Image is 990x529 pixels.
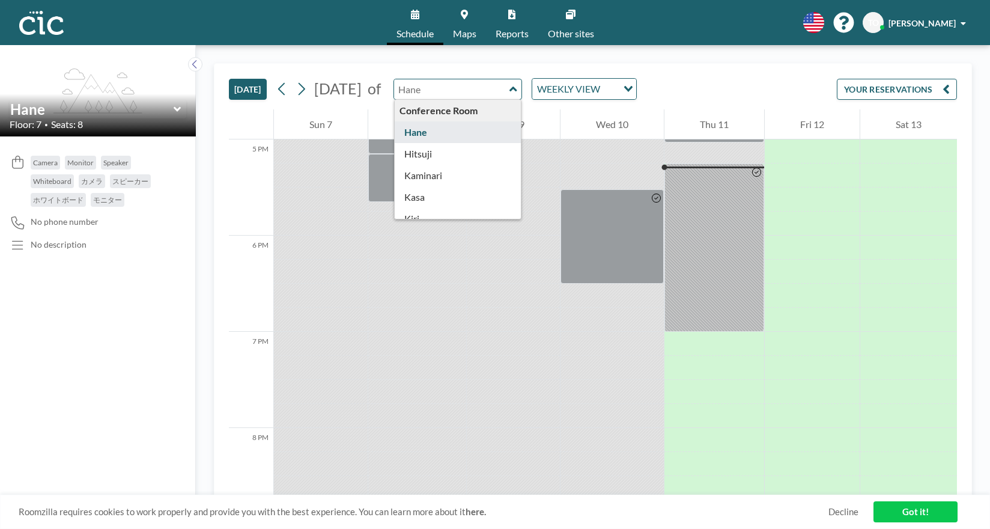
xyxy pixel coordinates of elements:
[44,121,48,129] span: •
[19,506,828,518] span: Roomzilla requires cookies to work properly and provide you with the best experience. You can lea...
[604,81,616,97] input: Search for option
[395,121,521,143] div: Hane
[67,158,94,167] span: Monitor
[395,143,521,165] div: Hitsuji
[453,29,476,38] span: Maps
[395,208,521,230] div: Kiri
[395,100,521,121] div: Conference Room
[837,79,957,100] button: YOUR RESERVATIONS
[103,158,129,167] span: Speaker
[93,195,122,204] span: モニター
[33,177,71,186] span: Whiteboard
[466,506,486,517] a: here.
[51,118,83,130] span: Seats: 8
[112,177,148,186] span: スピーカー
[31,239,87,250] div: No description
[548,29,594,38] span: Other sites
[368,79,381,98] span: of
[33,195,84,204] span: ホワイトボード
[532,79,636,99] div: Search for option
[394,79,509,99] input: Hane
[33,158,58,167] span: Camera
[10,118,41,130] span: Floor: 7
[19,11,64,35] img: organization-logo
[229,332,273,428] div: 7 PM
[31,216,99,227] span: No phone number
[868,17,879,28] span: TO
[664,109,764,139] div: Thu 11
[229,236,273,332] div: 6 PM
[229,428,273,524] div: 8 PM
[395,186,521,208] div: Kasa
[10,100,174,118] input: Hane
[274,109,368,139] div: Sun 7
[828,506,858,518] a: Decline
[888,18,956,28] span: [PERSON_NAME]
[496,29,529,38] span: Reports
[765,109,860,139] div: Fri 12
[368,109,466,139] div: Mon 8
[229,139,273,236] div: 5 PM
[873,501,958,522] a: Got it!
[396,29,434,38] span: Schedule
[314,79,362,97] span: [DATE]
[81,177,103,186] span: カメラ
[560,109,664,139] div: Wed 10
[395,165,521,186] div: Kaminari
[535,81,603,97] span: WEEKLY VIEW
[229,79,267,100] button: [DATE]
[860,109,957,139] div: Sat 13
